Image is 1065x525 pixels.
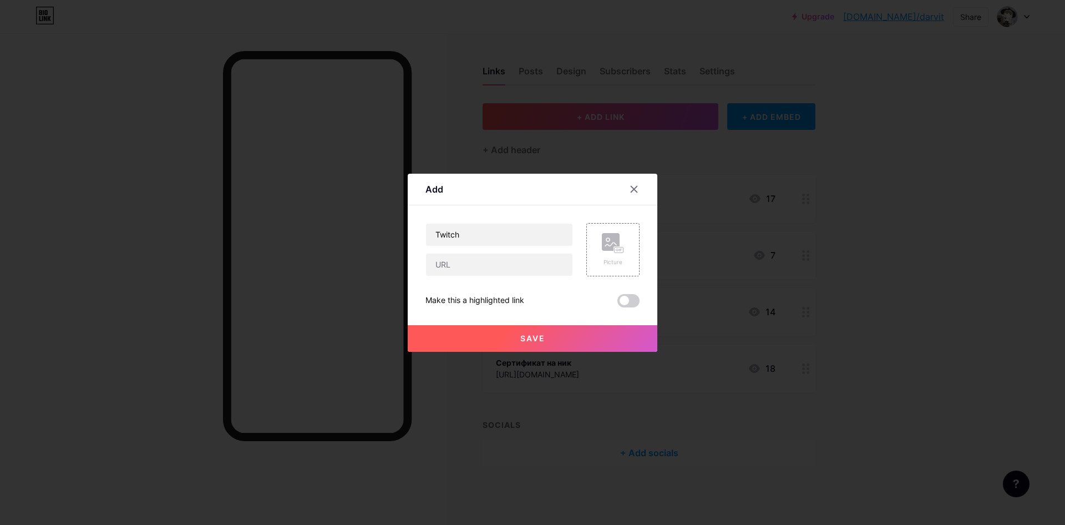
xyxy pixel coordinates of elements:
div: Add [425,183,443,196]
div: Picture [602,258,624,266]
span: Save [520,334,545,343]
div: Make this a highlighted link [425,294,524,307]
input: URL [426,254,572,276]
button: Save [408,325,657,352]
input: Title [426,224,572,246]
